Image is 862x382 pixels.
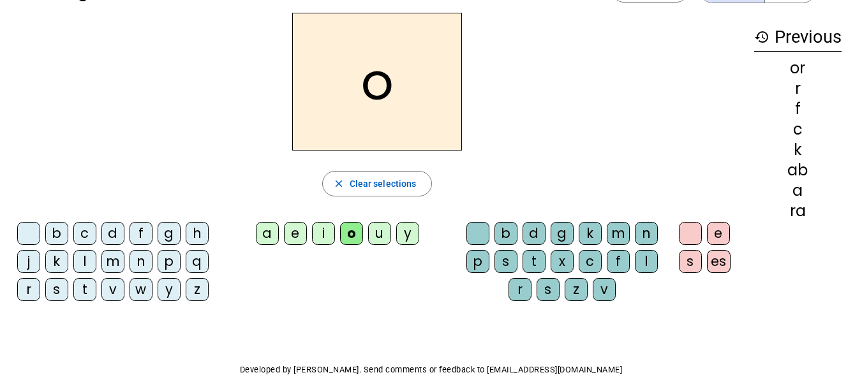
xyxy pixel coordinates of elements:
[607,222,630,245] div: m
[45,250,68,273] div: k
[551,250,574,273] div: x
[130,222,152,245] div: f
[130,278,152,301] div: w
[284,222,307,245] div: e
[312,222,335,245] div: i
[350,176,417,191] span: Clear selections
[579,250,602,273] div: c
[565,278,588,301] div: z
[17,278,40,301] div: r
[494,250,517,273] div: s
[45,222,68,245] div: b
[158,250,181,273] div: p
[635,222,658,245] div: n
[396,222,419,245] div: y
[73,222,96,245] div: c
[754,81,842,96] div: r
[73,278,96,301] div: t
[494,222,517,245] div: b
[754,29,769,45] mat-icon: history
[635,250,658,273] div: l
[158,278,181,301] div: y
[17,250,40,273] div: j
[754,142,842,158] div: k
[754,23,842,52] h3: Previous
[607,250,630,273] div: f
[45,278,68,301] div: s
[101,222,124,245] div: d
[340,222,363,245] div: o
[101,278,124,301] div: v
[333,178,345,189] mat-icon: close
[10,362,852,378] p: Developed by [PERSON_NAME]. Send comments or feedback to [EMAIL_ADDRESS][DOMAIN_NAME]
[186,278,209,301] div: z
[754,203,842,219] div: ra
[754,101,842,117] div: f
[130,250,152,273] div: n
[186,250,209,273] div: q
[537,278,560,301] div: s
[509,278,531,301] div: r
[707,222,730,245] div: e
[754,183,842,198] div: a
[101,250,124,273] div: m
[523,222,546,245] div: d
[551,222,574,245] div: g
[466,250,489,273] div: p
[579,222,602,245] div: k
[679,250,702,273] div: s
[754,163,842,178] div: ab
[754,122,842,137] div: c
[368,222,391,245] div: u
[754,61,842,76] div: or
[186,222,209,245] div: h
[73,250,96,273] div: l
[593,278,616,301] div: v
[292,13,462,151] h2: o
[707,250,731,273] div: es
[322,171,433,196] button: Clear selections
[256,222,279,245] div: a
[158,222,181,245] div: g
[523,250,546,273] div: t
